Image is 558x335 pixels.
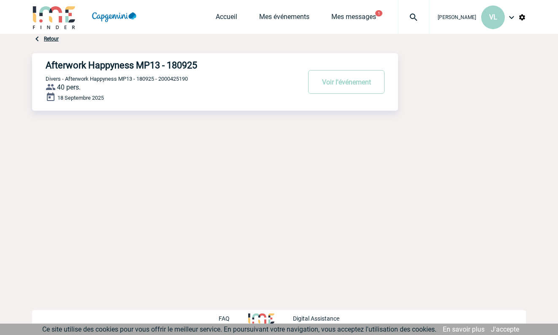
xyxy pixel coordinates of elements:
a: Retour [44,36,59,42]
a: J'accepte [491,325,519,333]
span: 40 pers. [57,83,81,91]
span: Ce site utilise des cookies pour vous offrir le meilleur service. En poursuivant votre navigation... [42,325,436,333]
a: FAQ [219,314,248,322]
a: Mes événements [259,13,309,25]
h4: Afterwork Happyness MP13 - 180925 [46,60,276,71]
p: Digital Assistance [293,315,339,322]
span: 18 Septembre 2025 [57,95,104,101]
button: 1 [375,10,382,16]
a: En savoir plus [443,325,485,333]
span: Divers - Afterwork Happyness MP13 - 180925 - 2000425190 [46,76,188,82]
span: VL [489,13,497,21]
p: FAQ [219,315,230,322]
span: [PERSON_NAME] [438,14,476,20]
button: Voir l'événement [308,70,385,94]
img: http://www.idealmeetingsevents.fr/ [248,313,274,324]
a: Accueil [216,13,237,25]
img: IME-Finder [32,5,76,29]
a: Mes messages [331,13,376,25]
